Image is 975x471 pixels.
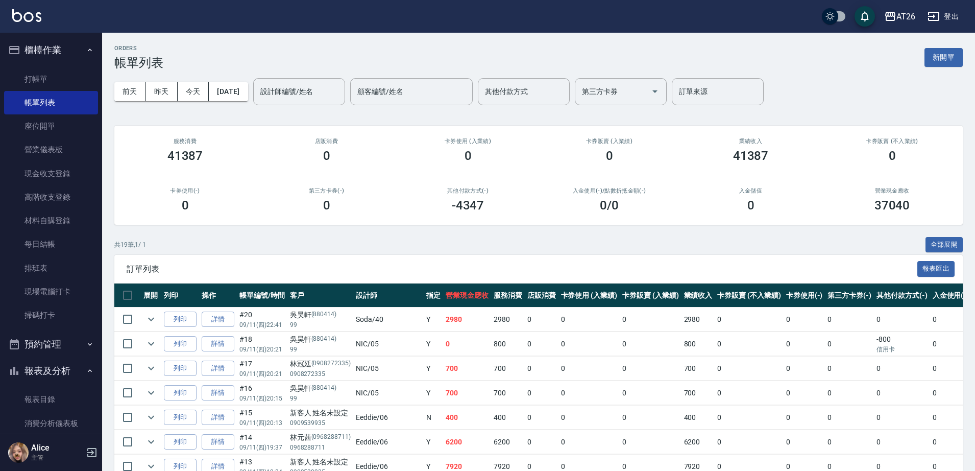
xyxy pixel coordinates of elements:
[930,406,972,430] td: 0
[443,308,491,332] td: 2980
[164,361,197,376] button: 列印
[409,187,526,194] h2: 其他付款方式(-)
[784,430,825,454] td: 0
[443,406,491,430] td: 400
[825,308,874,332] td: 0
[558,430,620,454] td: 0
[424,406,443,430] td: N
[290,432,351,443] div: 林元茜
[620,332,681,356] td: 0
[290,418,351,428] p: 0909539935
[4,91,98,114] a: 帳單列表
[164,312,197,327] button: 列印
[12,9,41,22] img: Logo
[715,430,783,454] td: 0
[784,332,825,356] td: 0
[930,381,972,405] td: 0
[202,385,234,401] a: 詳情
[681,357,715,381] td: 700
[491,357,525,381] td: 700
[146,82,178,101] button: 昨天
[143,336,159,351] button: expand row
[164,410,197,426] button: 列印
[237,332,287,356] td: #18
[874,332,930,356] td: -800
[620,284,681,308] th: 卡券販賣 (入業績)
[606,149,613,163] h3: 0
[880,6,919,27] button: AT26
[290,334,351,345] div: 吳昊軒
[917,261,955,277] button: 報表匯出
[525,357,558,381] td: 0
[925,237,963,253] button: 全部展開
[353,284,424,308] th: 設計師
[290,443,351,452] p: 0968288711
[525,406,558,430] td: 0
[114,240,146,249] p: 共 19 筆, 1 / 1
[525,381,558,405] td: 0
[323,149,330,163] h3: 0
[491,284,525,308] th: 服務消費
[164,385,197,401] button: 列印
[491,332,525,356] td: 800
[551,138,668,145] h2: 卡券販賣 (入業績)
[239,394,285,403] p: 09/11 (四) 20:15
[443,332,491,356] td: 0
[4,303,98,327] a: 掃碼打卡
[825,332,874,356] td: 0
[647,83,663,100] button: Open
[825,381,874,405] td: 0
[930,357,972,381] td: 0
[465,149,472,163] h3: 0
[239,443,285,452] p: 09/11 (四) 19:37
[353,357,424,381] td: NIC /05
[784,381,825,405] td: 0
[202,434,234,450] a: 詳情
[784,357,825,381] td: 0
[353,381,424,405] td: NIC /05
[424,430,443,454] td: Y
[681,332,715,356] td: 800
[930,430,972,454] td: 0
[876,345,928,354] p: 信用卡
[311,334,337,345] p: (880414)
[4,67,98,91] a: 打帳單
[558,357,620,381] td: 0
[825,357,874,381] td: 0
[353,308,424,332] td: Soda /40
[290,394,351,403] p: 99
[620,406,681,430] td: 0
[290,310,351,320] div: 吳昊軒
[4,232,98,256] a: 每日結帳
[525,332,558,356] td: 0
[143,410,159,425] button: expand row
[715,406,783,430] td: 0
[311,359,351,369] p: (0908272335)
[4,331,98,358] button: 預約管理
[127,187,243,194] h2: 卡券使用(-)
[268,138,385,145] h2: 店販消費
[924,52,963,62] a: 新開單
[874,198,910,213] h3: 37040
[692,187,809,194] h2: 入金儲值
[825,284,874,308] th: 第三方卡券(-)
[930,284,972,308] th: 入金使用(-)
[855,6,875,27] button: save
[443,284,491,308] th: 營業現金應收
[4,209,98,232] a: 材料自購登錄
[784,406,825,430] td: 0
[715,332,783,356] td: 0
[311,383,337,394] p: (880414)
[237,357,287,381] td: #17
[237,284,287,308] th: 帳單編號/時間
[353,406,424,430] td: Eeddie /06
[409,138,526,145] h2: 卡券使用 (入業績)
[114,45,163,52] h2: ORDERS
[558,284,620,308] th: 卡券使用 (入業績)
[558,332,620,356] td: 0
[311,432,351,443] p: (0968288711)
[784,308,825,332] td: 0
[127,264,917,274] span: 訂單列表
[424,284,443,308] th: 指定
[525,308,558,332] td: 0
